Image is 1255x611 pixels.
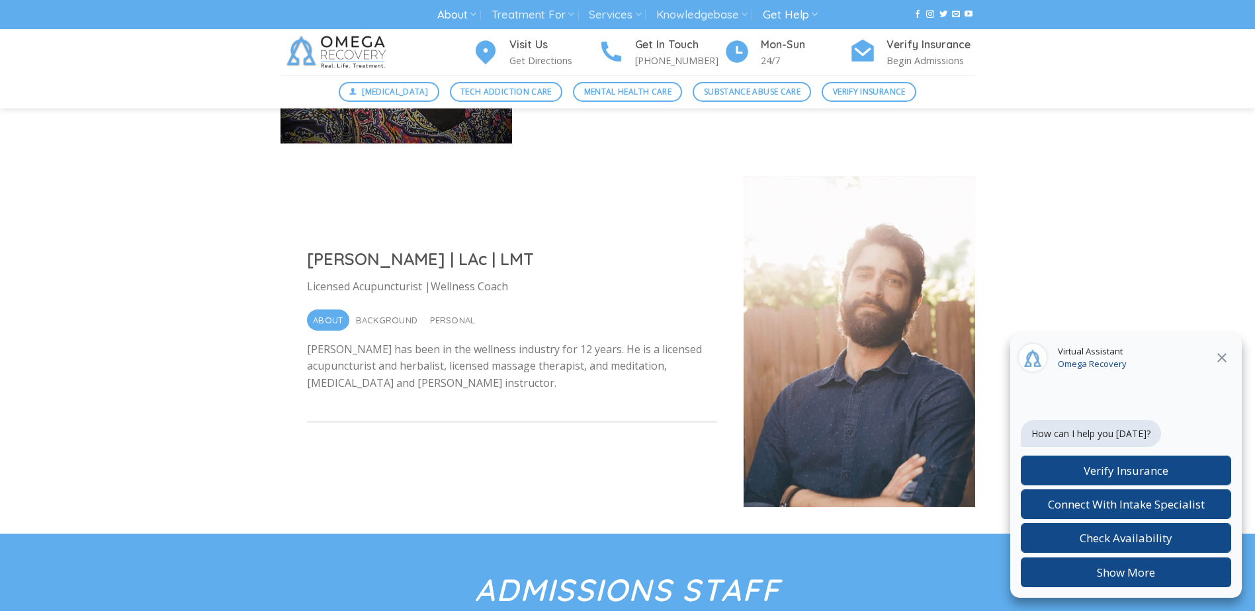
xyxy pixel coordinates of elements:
p: Licensed Acupuncturist |Wellness Coach [307,278,717,296]
em: Admissions Staff [475,571,780,609]
h4: Get In Touch [635,36,724,54]
a: Get In Touch [PHONE_NUMBER] [598,36,724,69]
a: Get Help [763,3,818,27]
span: Verify Insurance [833,85,906,98]
a: Send us an email [952,10,960,19]
a: About [437,3,476,27]
span: Personal [430,309,475,331]
a: Knowledgebase [656,3,748,27]
a: Treatment For [492,3,574,27]
img: Omega Recovery [281,29,396,75]
p: Get Directions [509,53,598,68]
p: 24/7 [761,53,849,68]
a: Services [589,3,641,27]
a: Mental Health Care [573,82,682,102]
a: Follow on Instagram [926,10,934,19]
span: Mental Health Care [584,85,671,98]
a: Verify Insurance Begin Admissions [849,36,975,69]
span: Background [356,309,418,331]
a: [MEDICAL_DATA] [339,82,439,102]
a: Substance Abuse Care [693,82,811,102]
a: Verify Insurance [822,82,916,102]
span: [MEDICAL_DATA] [362,85,428,98]
p: [PERSON_NAME] has been in the wellness industry for 12 years. He is a licensed acupuncturist and ... [307,341,717,392]
a: Follow on Facebook [914,10,922,19]
h4: Mon-Sun [761,36,849,54]
p: Begin Admissions [887,53,975,68]
span: Tech Addiction Care [460,85,552,98]
h4: Verify Insurance [887,36,975,54]
a: Visit Us Get Directions [472,36,598,69]
h2: [PERSON_NAME] | LAc | LMT [307,248,717,270]
h4: Visit Us [509,36,598,54]
a: Tech Addiction Care [450,82,563,102]
a: Follow on YouTube [965,10,973,19]
p: [PHONE_NUMBER] [635,53,724,68]
a: Follow on Twitter [939,10,947,19]
span: About [313,309,343,331]
span: Substance Abuse Care [704,85,801,98]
